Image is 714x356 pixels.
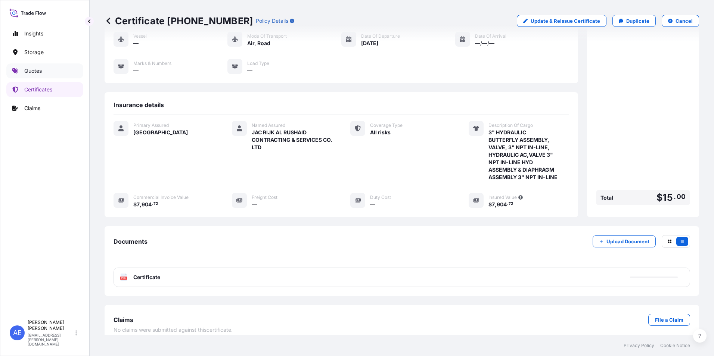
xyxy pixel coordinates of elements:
span: 15 [662,193,673,202]
span: 7 [492,202,495,207]
span: $ [488,202,492,207]
span: Claims [114,316,133,324]
span: AE [13,329,22,337]
text: PDF [121,277,126,280]
span: [DATE] [361,40,378,47]
p: Storage [24,49,44,56]
span: Certificate [133,274,160,281]
span: 00 [677,194,686,199]
span: Named Assured [252,122,285,128]
a: Certificates [6,82,83,97]
span: All risks [370,129,391,136]
span: — [252,201,257,208]
p: Insights [24,30,43,37]
span: 7 [137,202,140,207]
span: 904 [142,202,152,207]
span: Total [600,194,613,202]
a: Quotes [6,63,83,78]
span: JAC RIJK AL RUSHAID CONTRACTING & SERVICES CO. LTD [252,129,332,151]
a: Privacy Policy [624,343,654,349]
span: 904 [497,202,507,207]
span: 72 [509,203,513,205]
p: Duplicate [626,17,649,25]
span: Documents [114,238,148,245]
span: Insurance details [114,101,164,109]
span: No claims were submitted against this certificate . [114,326,233,334]
span: Freight Cost [252,194,277,200]
span: Air, Road [247,40,270,47]
span: . [152,203,153,205]
span: — [133,67,139,74]
p: Certificate [PHONE_NUMBER] [105,15,253,27]
span: $ [656,193,662,202]
span: —/—/— [475,40,494,47]
p: File a Claim [655,316,683,324]
span: Description Of Cargo [488,122,533,128]
p: Upload Document [606,238,649,245]
span: , [140,202,142,207]
span: Insured Value [488,194,517,200]
a: Claims [6,101,83,116]
p: Cancel [676,17,693,25]
span: Primary Assured [133,122,169,128]
span: Commercial Invoice Value [133,194,189,200]
span: — [370,201,375,208]
p: [EMAIL_ADDRESS][PERSON_NAME][DOMAIN_NAME] [28,333,74,346]
span: Marks & Numbers [133,60,171,66]
button: Cancel [662,15,699,27]
button: Upload Document [593,235,656,247]
p: Update & Reissue Certificate [531,17,600,25]
p: Claims [24,104,40,112]
span: Duty Cost [370,194,391,200]
span: — [247,67,252,74]
span: Coverage Type [370,122,403,128]
p: [PERSON_NAME] [PERSON_NAME] [28,319,74,331]
a: Insights [6,26,83,41]
p: Quotes [24,67,42,75]
a: Storage [6,45,83,60]
a: Duplicate [612,15,656,27]
a: Cookie Notice [660,343,690,349]
span: $ [133,202,137,207]
span: [GEOGRAPHIC_DATA] [133,129,188,136]
p: Policy Details [256,17,288,25]
span: 3" HYDRAULIC BUTTERFLY ASSEMBLY, VALVE, 3" NPT IN-LINE, HYDRAULIC AC,VALVE 3" NPT IN-LINE HYD ASS... [488,129,558,181]
a: File a Claim [648,314,690,326]
span: . [674,194,676,199]
span: 72 [153,203,158,205]
p: Certificates [24,86,52,93]
span: . [507,203,508,205]
a: Update & Reissue Certificate [517,15,606,27]
span: Load Type [247,60,269,66]
span: , [495,202,497,207]
span: — [133,40,139,47]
